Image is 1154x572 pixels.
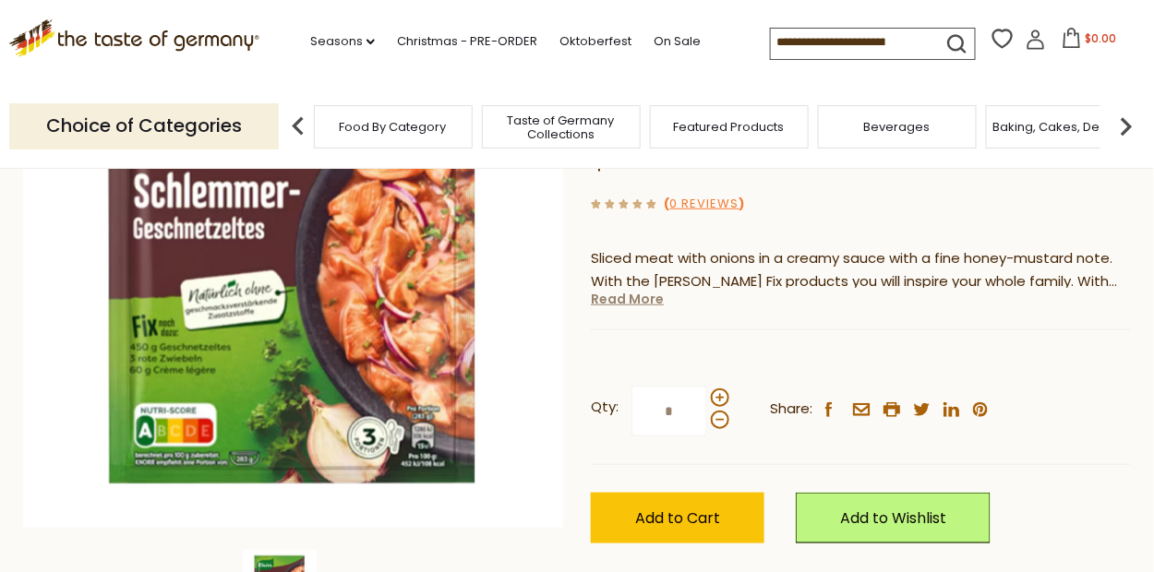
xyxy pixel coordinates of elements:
span: Share: [770,398,812,421]
a: Read More [591,290,664,308]
input: Qty: [631,386,707,436]
a: Add to Wishlist [796,493,991,543]
span: Sliced ​​meat with onions in a creamy sauce with a fine honey-mustard note. With the [PERSON_NAME... [591,248,1117,337]
span: Add to Cart [635,507,720,529]
a: Christmas - PRE-ORDER [397,31,537,52]
span: ( ) [665,195,745,212]
strong: Qty: [591,396,619,419]
a: Beverages [864,120,931,134]
a: Taste of Germany Collections [487,113,635,141]
button: Add to Cart [591,493,764,543]
a: Oktoberfest [559,31,631,52]
img: previous arrow [280,108,317,145]
button: $0.00 [1050,28,1128,55]
a: Seasons [310,31,375,52]
a: On Sale [654,31,701,52]
p: Choice of Categories [9,103,279,149]
img: next arrow [1108,108,1145,145]
a: 0 Reviews [670,195,739,214]
a: Baking, Cakes, Desserts [993,120,1136,134]
a: Food By Category [340,120,447,134]
a: Featured Products [674,120,785,134]
span: $0.00 [1086,30,1117,46]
